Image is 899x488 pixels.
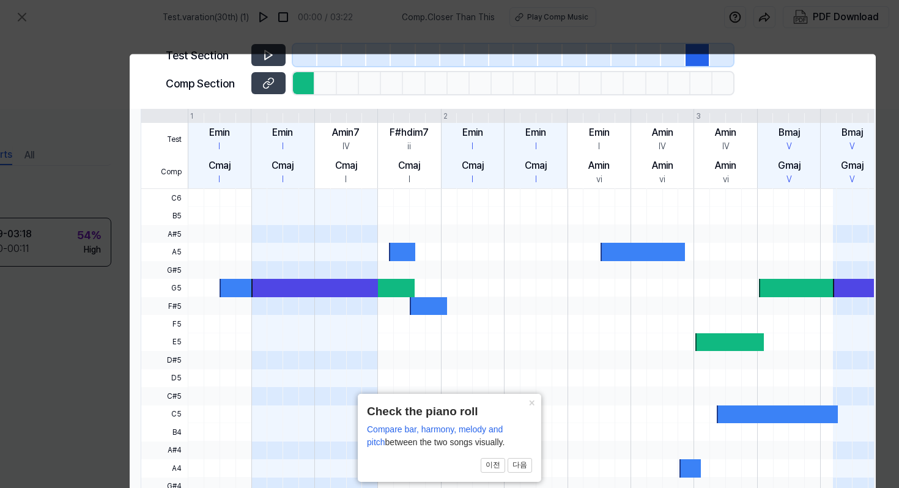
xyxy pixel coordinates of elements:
div: vi [596,173,602,186]
span: G5 [141,279,188,297]
div: Amin7 [332,125,360,140]
div: IV [722,140,730,153]
div: I [472,173,473,186]
button: 이전 [481,458,505,473]
div: 3 [696,111,701,122]
span: A4 [141,459,188,477]
div: between the two songs visually. [367,423,532,449]
div: Gmaj [778,158,801,173]
div: I [409,173,410,186]
span: A5 [141,243,188,261]
button: Close [522,394,541,411]
div: Amin [652,125,673,140]
div: Gmaj [841,158,864,173]
button: 다음 [508,458,532,473]
div: Cmaj [462,158,484,173]
div: Cmaj [525,158,547,173]
div: ii [407,140,411,153]
span: C5 [141,405,188,423]
div: Bmaj [842,125,863,140]
div: Emin [209,125,230,140]
div: Emin [589,125,610,140]
span: Comp [141,156,188,189]
div: Amin [715,125,736,140]
div: Emin [272,125,293,140]
span: A#4 [141,442,188,459]
div: V [849,140,855,153]
span: A#5 [141,225,188,243]
div: Cmaj [335,158,357,173]
div: Amin [715,158,736,173]
div: Amin [588,158,610,173]
header: Check the piano roll [367,403,532,421]
div: IV [342,140,350,153]
span: D5 [141,369,188,387]
div: Bmaj [779,125,800,140]
div: I [535,173,537,186]
span: Test [141,123,188,156]
div: Emin [462,125,483,140]
div: V [786,140,792,153]
div: vi [659,173,665,186]
div: I [282,173,284,186]
div: V [786,173,792,186]
div: Cmaj [209,158,231,173]
div: Amin [652,158,673,173]
div: Cmaj [272,158,294,173]
span: G#5 [141,261,188,279]
div: I [598,140,600,153]
div: V [849,173,855,186]
div: Emin [525,125,546,140]
div: I [282,140,284,153]
div: vi [723,173,729,186]
span: D#5 [141,351,188,369]
div: I [345,173,347,186]
div: Cmaj [398,158,420,173]
div: F#hdim7 [390,125,429,140]
span: B4 [141,423,188,441]
span: B5 [141,207,188,224]
span: C6 [141,189,188,207]
span: C#5 [141,387,188,405]
div: IV [659,140,666,153]
div: I [535,140,537,153]
div: I [472,140,473,153]
div: I [218,140,220,153]
span: E5 [141,333,188,351]
span: F#5 [141,297,188,315]
div: 2 [443,111,448,122]
div: 1 [190,111,193,122]
span: Compare bar, harmony, melody and pitch [367,424,503,447]
div: I [218,173,220,186]
span: F5 [141,315,188,333]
